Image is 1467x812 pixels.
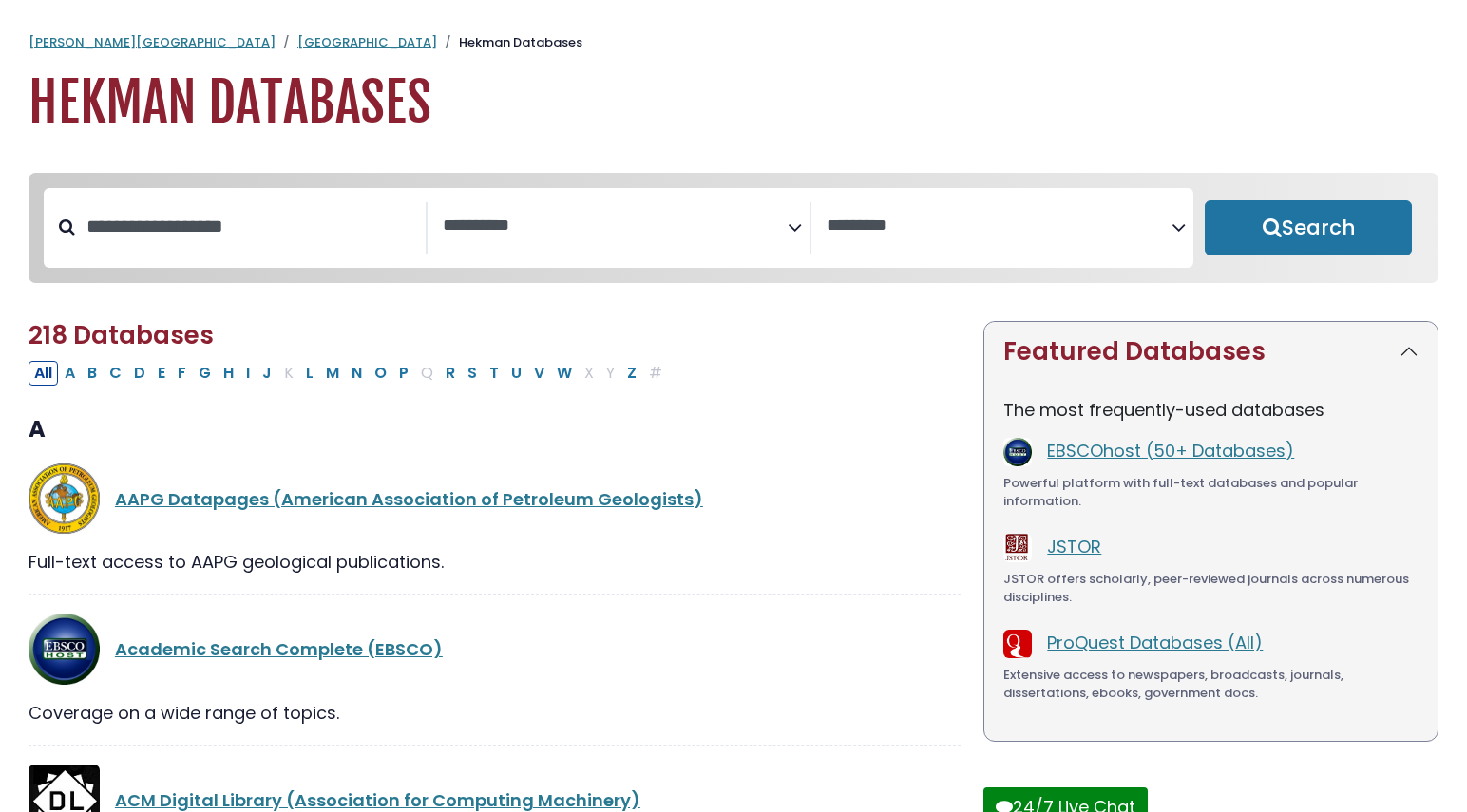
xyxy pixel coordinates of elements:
[128,361,151,386] button: Filter Results D
[193,361,217,386] button: Filter Results G
[29,173,1438,283] nav: Search filters
[29,360,670,384] div: Alpha-list to filter by first letter of database name
[1003,666,1419,703] div: Extensive access to newspapers, broadcasts, journals, dissertations, ebooks, government docs.
[152,361,171,386] button: Filter Results E
[369,361,392,386] button: Filter Results O
[82,361,103,386] button: Filter Results B
[104,361,127,386] button: Filter Results C
[1003,397,1419,423] p: The most frequently-used databases
[320,361,345,386] button: Filter Results M
[827,217,1172,236] textarea: Search
[437,33,582,52] li: Hekman Databases
[984,322,1438,382] button: Featured Databases
[621,361,642,386] button: Filter Results Z
[29,700,961,726] div: Coverage on a wide range of topics.
[257,361,277,386] button: Filter Results J
[29,33,1438,52] nav: breadcrumb
[115,788,640,812] a: ACM Digital Library (Association for Computing Machinery)
[346,361,368,386] button: Filter Results N
[551,361,578,386] button: Filter Results W
[393,361,414,386] button: Filter Results P
[443,217,788,236] textarea: Search
[29,71,1438,135] h1: Hekman Databases
[462,361,483,386] button: Filter Results S
[29,361,58,386] button: All
[484,361,505,386] button: Filter Results T
[505,361,527,386] button: Filter Results U
[218,361,239,386] button: Filter Results H
[29,549,961,575] div: Full-text access to AAPG geological publications.
[29,33,276,51] a: [PERSON_NAME][GEOGRAPHIC_DATA]
[29,416,961,444] h3: A
[172,361,192,386] button: Filter Results F
[1047,631,1263,654] a: ProQuest Databases (All)
[240,361,256,386] button: Filter Results I
[59,361,81,386] button: Filter Results A
[528,361,550,386] button: Filter Results V
[1047,535,1101,558] a: JSTOR
[440,361,461,386] button: Filter Results R
[1003,474,1419,511] div: Powerful platform with full-text databases and popular information.
[75,211,426,242] input: Search database by title or keyword
[300,361,319,386] button: Filter Results L
[29,318,214,352] span: 218 Databases
[115,637,443,661] a: Academic Search Complete (EBSCO)
[297,33,437,51] a: [GEOGRAPHIC_DATA]
[1205,200,1412,255] button: Submit for Search Results
[1047,439,1294,463] a: EBSCOhost (50+ Databases)
[1003,570,1419,607] div: JSTOR offers scholarly, peer-reviewed journals across numerous disciplines.
[115,487,703,511] a: AAPG Datapages (American Association of Petroleum Geologists)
